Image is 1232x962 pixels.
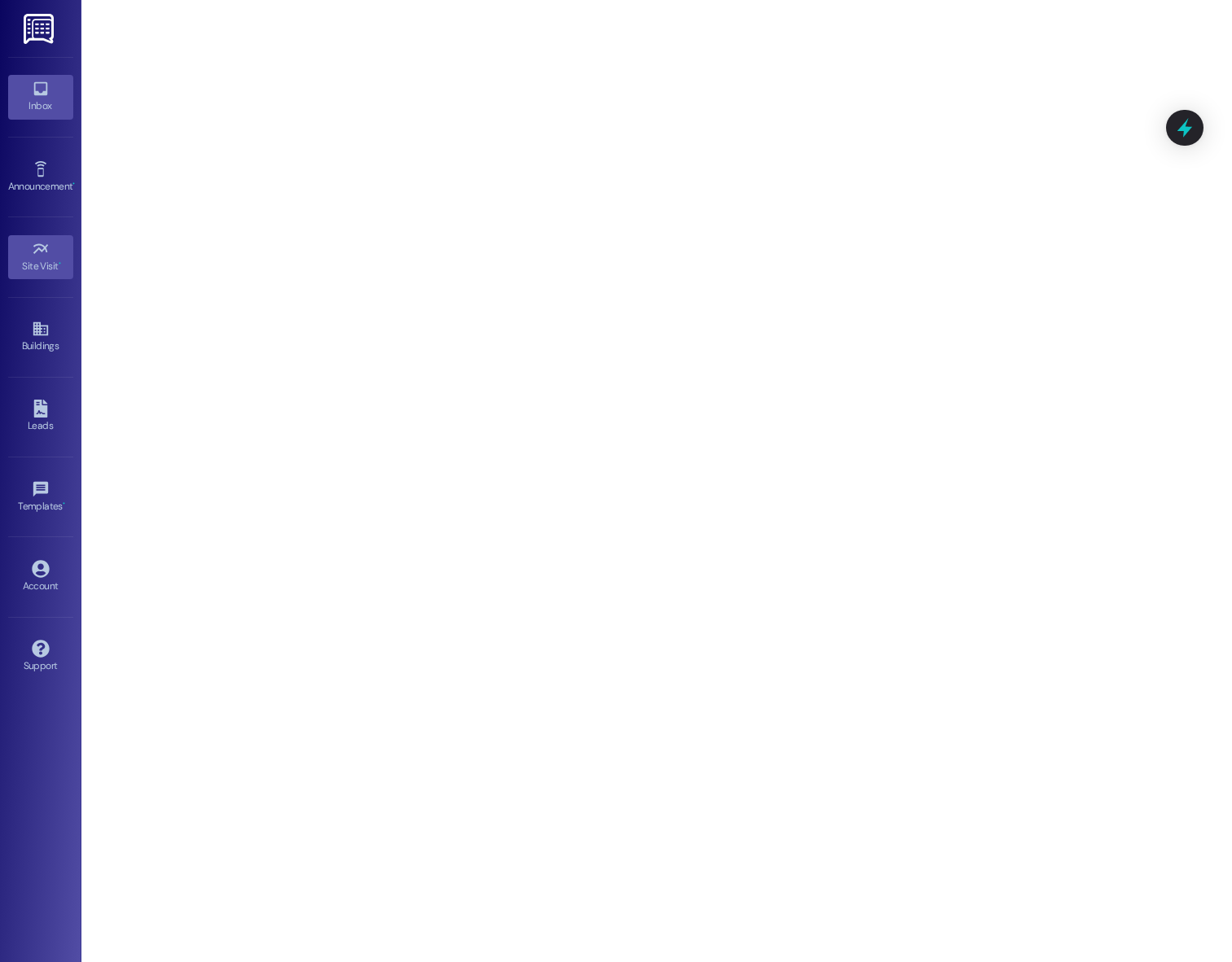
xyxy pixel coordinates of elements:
a: Leads [8,395,73,439]
a: Templates • [8,475,73,519]
a: Buildings [8,315,73,359]
a: Account [8,555,73,599]
a: Site Visit • [8,235,73,279]
a: Inbox [8,75,73,119]
span: • [63,498,65,509]
span: • [72,178,75,190]
span: • [59,258,61,269]
img: ResiDesk Logo [24,14,57,44]
a: Support [8,635,73,679]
